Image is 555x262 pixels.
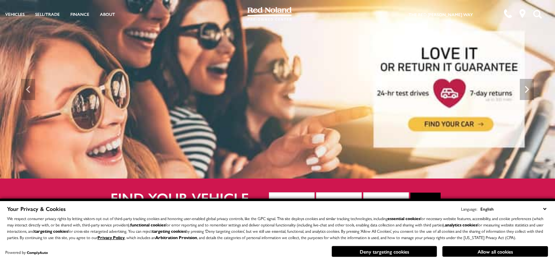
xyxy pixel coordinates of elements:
[5,250,48,255] div: Powered by
[269,192,315,212] button: Year
[7,215,548,241] p: We respect consumer privacy rights by letting visitors opt out of third-party tracking cookies an...
[7,205,66,213] span: Your Privacy & Cookies
[363,192,409,212] button: Model
[409,11,473,18] a: The Red [PERSON_NAME] Way
[111,190,269,205] h2: Find your vehicle
[530,0,544,28] button: Open the search field
[247,10,292,17] a: Red Noland Pre-Owned
[479,205,548,213] select: Language Select
[332,246,437,257] button: Deny targeting cookies
[368,197,400,207] span: Model
[27,250,48,255] a: ComplyAuto
[461,207,477,211] div: Language:
[247,7,292,21] img: Red Noland Pre-Owned
[316,192,362,212] button: Make
[34,228,68,234] strong: targeting cookies
[387,215,420,222] strong: essential cookies
[520,79,534,100] div: Next
[155,234,197,241] strong: Arbitration Provision
[442,246,548,257] button: Allow all cookies
[445,222,477,228] strong: analytics cookies
[130,222,165,228] strong: functional cookies
[21,79,35,100] div: Previous
[410,193,441,212] button: Go
[321,197,353,207] span: Make
[273,197,305,207] span: Year
[152,228,186,234] strong: targeting cookies
[97,234,125,241] a: Privacy Policy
